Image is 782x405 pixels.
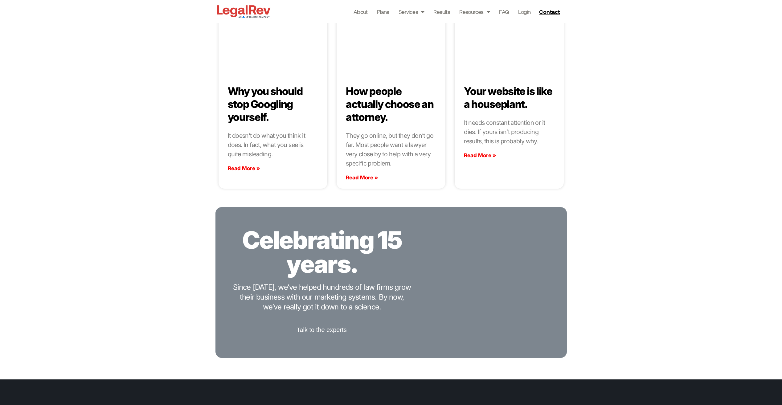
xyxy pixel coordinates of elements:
[518,7,530,16] a: Login
[354,7,531,16] nav: Menu
[346,131,436,168] p: They go online, but they don’t go far. Most people want a lawyer very close by to help with a ver...
[537,7,564,17] a: Contact
[346,85,434,123] a: How people actually choose an attorney.
[354,7,368,16] a: About
[346,173,378,182] a: Read more about How people actually choose an attorney.
[228,85,303,123] a: Why you should stop Googling yourself.
[539,9,560,14] span: Contact
[377,7,389,16] a: Plans
[464,151,496,160] a: Read more about Your website is like a houseplant.
[399,7,424,16] a: Services
[228,164,260,173] a: Read more about Why you should stop Googling yourself.
[231,282,413,312] p: Since [DATE], we’ve helped hundreds of law firms grow their business with our marketing systems. ...
[433,7,450,16] a: Results
[297,327,346,333] span: Talk to the experts
[228,131,318,159] p: It doesn’t do what you think it does. In fact, what you see is quite misleading.
[464,118,554,146] p: It needs constant attention or it dies. If yours isn’t producing results, this is probably why.
[464,85,552,110] a: Your website is like a houseplant.
[288,323,356,337] a: Talk to the experts
[222,228,423,276] p: Celebrating 15 years.
[499,7,509,16] a: FAQ
[459,7,490,16] a: Resources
